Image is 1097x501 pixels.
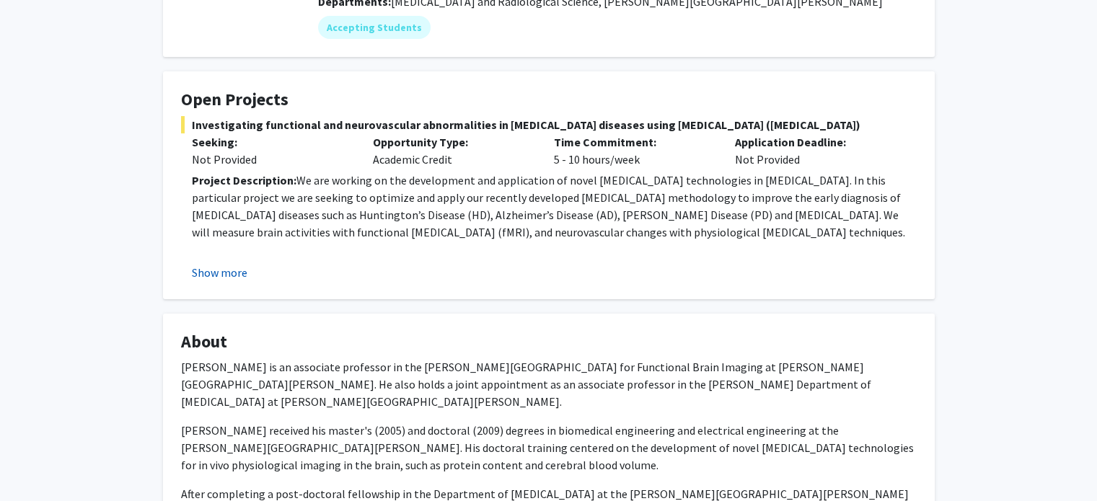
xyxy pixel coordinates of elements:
[181,422,917,474] p: [PERSON_NAME] received his master's (2005) and doctoral (2009) degrees in biomedical engineering ...
[181,358,917,410] p: [PERSON_NAME] is an associate professor in the [PERSON_NAME][GEOGRAPHIC_DATA] for Functional Brai...
[724,133,905,168] div: Not Provided
[192,151,351,168] div: Not Provided
[181,332,917,353] h4: About
[554,133,713,151] p: Time Commitment:
[11,436,61,490] iframe: Chat
[318,16,431,39] mat-chip: Accepting Students
[192,173,296,187] strong: Project Description:
[735,133,894,151] p: Application Deadline:
[543,133,724,168] div: 5 - 10 hours/week
[373,133,532,151] p: Opportunity Type:
[181,116,917,133] span: Investigating functional and neurovascular abnormalities in [MEDICAL_DATA] diseases using [MEDICA...
[362,133,543,168] div: Academic Credit
[192,264,247,281] button: Show more
[192,133,351,151] p: Seeking:
[192,172,917,241] p: We are working on the development and application of novel [MEDICAL_DATA] technologies in [MEDICA...
[181,89,917,110] h4: Open Projects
